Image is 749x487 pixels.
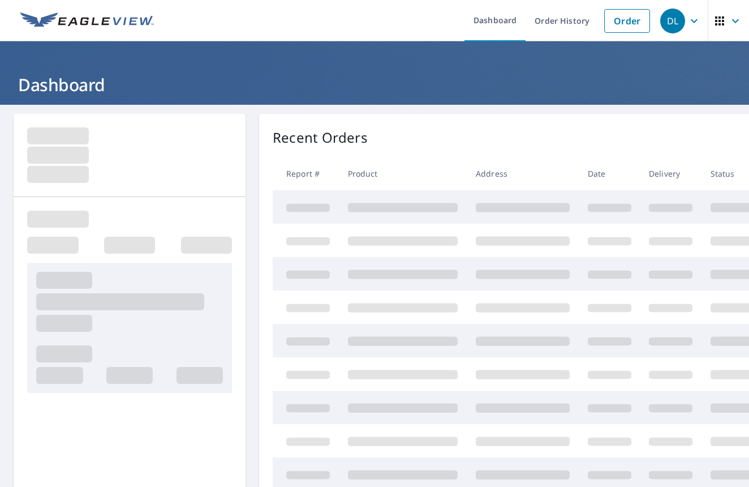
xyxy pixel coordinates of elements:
th: Delivery [640,157,701,190]
div: DL [660,8,685,33]
th: Product [339,157,467,190]
th: Address [467,157,579,190]
th: Report # [273,157,339,190]
p: Recent Orders [273,127,368,148]
h1: Dashboard [14,73,735,96]
a: Order [604,9,650,33]
th: Date [579,157,640,190]
img: EV Logo [20,12,154,29]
